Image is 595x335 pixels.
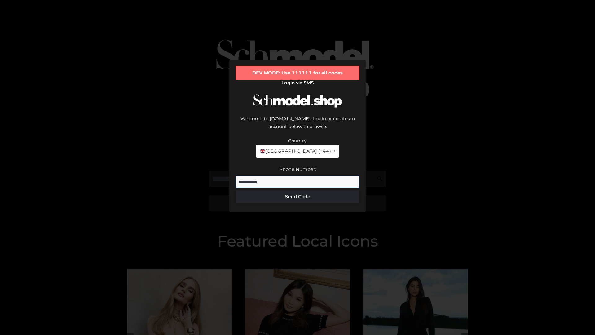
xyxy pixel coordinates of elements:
[236,80,359,86] h2: Login via SMS
[236,115,359,137] div: Welcome to [DOMAIN_NAME]! Login or create an account below to browse.
[236,190,359,203] button: Send Code
[288,138,307,144] label: Country:
[260,147,331,155] span: [GEOGRAPHIC_DATA] (+44)
[279,166,316,172] label: Phone Number:
[260,149,265,153] img: 🇬🇧
[236,66,359,80] div: DEV MODE: Use 111111 for all codes
[251,89,344,113] img: Schmodel Logo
